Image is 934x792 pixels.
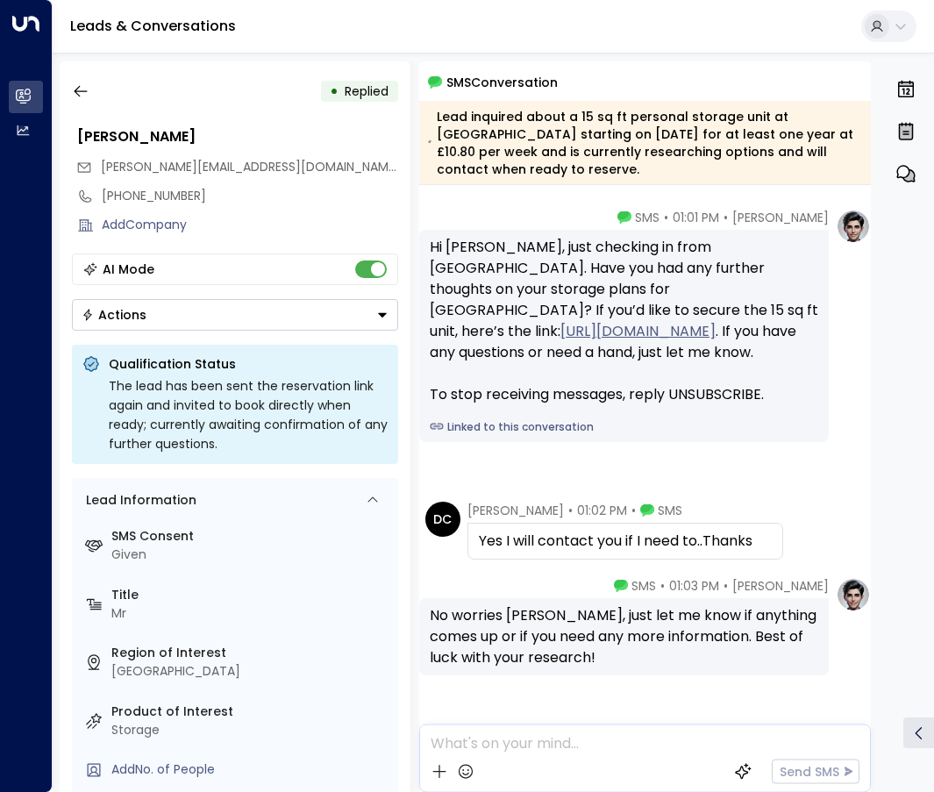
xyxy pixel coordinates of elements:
[345,82,389,100] span: Replied
[109,355,388,373] p: Qualification Status
[631,577,656,595] span: SMS
[479,531,772,552] div: Yes I will contact you if I need to..Thanks
[430,419,819,435] a: Linked to this conversation
[724,209,728,226] span: •
[673,209,719,226] span: 01:01 PM
[72,299,398,331] button: Actions
[430,237,819,405] div: Hi [PERSON_NAME], just checking in from [GEOGRAPHIC_DATA]. Have you had any further thoughts on y...
[111,644,391,662] label: Region of Interest
[111,662,391,681] div: [GEOGRAPHIC_DATA]
[836,209,871,244] img: profile-logo.png
[446,72,558,92] span: SMS Conversation
[111,703,391,721] label: Product of Interest
[82,307,146,323] div: Actions
[101,158,398,176] span: cruff.dc@gmail.com
[577,502,627,519] span: 01:02 PM
[70,16,236,36] a: Leads & Conversations
[631,502,636,519] span: •
[111,604,391,623] div: Mr
[568,502,573,519] span: •
[658,502,682,519] span: SMS
[732,209,829,226] span: [PERSON_NAME]
[430,605,819,668] div: No worries [PERSON_NAME], just let me know if anything comes up or if you need any more informati...
[77,126,398,147] div: [PERSON_NAME]
[732,577,829,595] span: [PERSON_NAME]
[111,760,391,779] div: AddNo. of People
[560,321,716,342] a: [URL][DOMAIN_NAME]
[80,491,196,510] div: Lead Information
[836,577,871,612] img: profile-logo.png
[111,586,391,604] label: Title
[102,187,398,205] div: [PHONE_NUMBER]
[425,502,460,537] div: DC
[330,75,339,107] div: •
[635,209,660,226] span: SMS
[664,209,668,226] span: •
[101,158,400,175] span: [PERSON_NAME][EMAIL_ADDRESS][DOMAIN_NAME]
[669,577,719,595] span: 01:03 PM
[103,260,154,278] div: AI Mode
[428,108,861,178] div: Lead inquired about a 15 sq ft personal storage unit at [GEOGRAPHIC_DATA] starting on [DATE] for ...
[102,216,398,234] div: AddCompany
[724,577,728,595] span: •
[111,527,391,546] label: SMS Consent
[72,299,398,331] div: Button group with a nested menu
[660,577,665,595] span: •
[467,502,564,519] span: [PERSON_NAME]
[111,546,391,564] div: Given
[109,376,388,453] div: The lead has been sent the reservation link again and invited to book directly when ready; curren...
[111,721,391,739] div: Storage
